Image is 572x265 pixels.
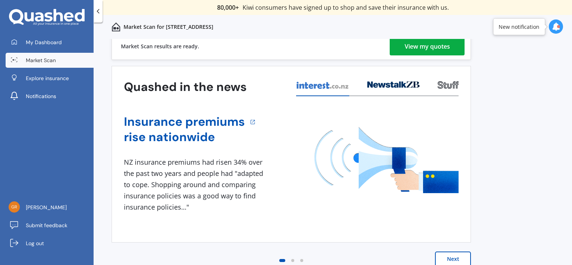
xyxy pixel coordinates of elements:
[405,37,450,55] div: View my quotes
[26,92,56,100] span: Notifications
[124,79,247,95] h3: Quashed in the news
[6,53,94,68] a: Market Scan
[6,71,94,86] a: Explore insurance
[390,37,465,55] a: View my quotes
[26,204,67,211] span: [PERSON_NAME]
[6,218,94,233] a: Submit feedback
[112,22,121,31] img: home-and-contents.b802091223b8502ef2dd.svg
[121,33,199,60] div: Market Scan results are ready.
[124,114,245,130] a: Insurance premiums
[26,39,62,46] span: My Dashboard
[26,240,44,247] span: Log out
[26,57,56,64] span: Market Scan
[6,236,94,251] a: Log out
[26,74,69,82] span: Explore insurance
[124,130,245,145] a: rise nationwide
[314,127,459,193] img: media image
[124,23,213,31] p: Market Scan for [STREET_ADDRESS]
[6,35,94,50] a: My Dashboard
[124,157,266,213] div: NZ insurance premiums had risen 34% over the past two years and people had "adapted to cope. Shop...
[6,200,94,215] a: [PERSON_NAME]
[9,201,20,213] img: 44f7d89178591effcb7990675a691f4d
[26,222,67,229] span: Submit feedback
[499,23,539,30] div: New notification
[6,89,94,104] a: Notifications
